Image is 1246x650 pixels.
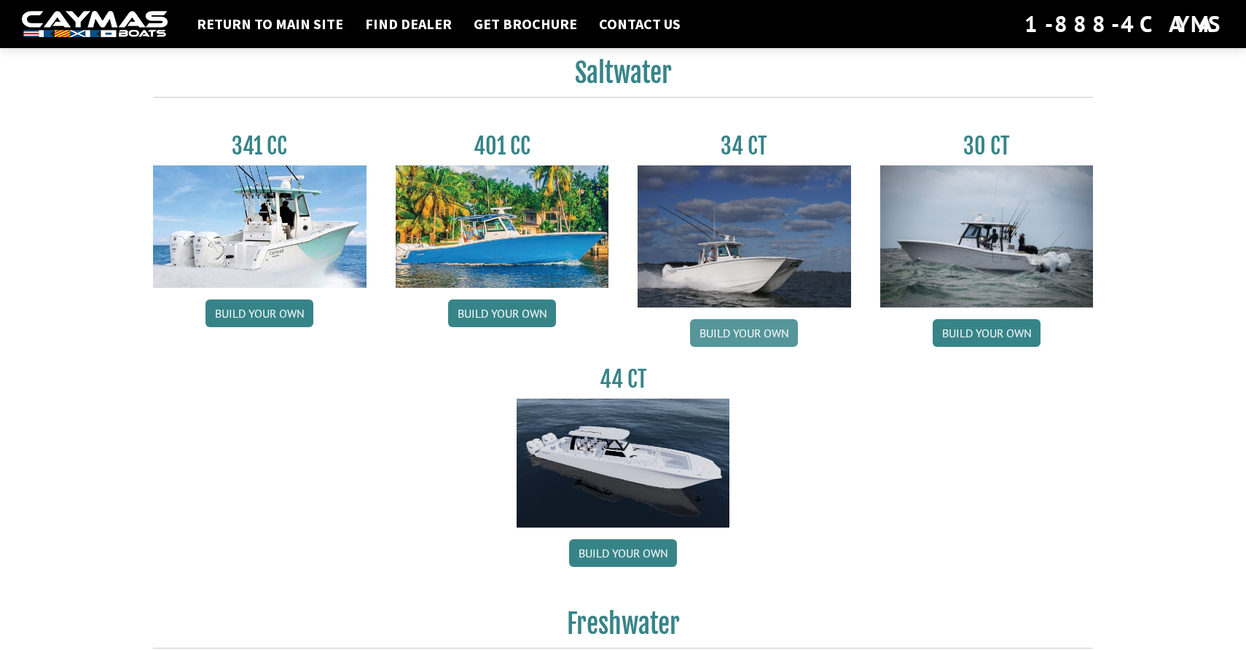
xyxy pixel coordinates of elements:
[517,399,730,528] img: 44ct_background.png
[690,319,798,347] a: Build your own
[153,165,367,288] img: 341CC-thumbjpg.jpg
[448,299,556,327] a: Build your own
[153,608,1093,649] h2: Freshwater
[466,15,584,34] a: Get Brochure
[638,165,851,308] img: Caymas_34_CT_pic_1.jpg
[638,133,851,160] h3: 34 CT
[517,366,730,393] h3: 44 CT
[569,539,677,567] a: Build your own
[396,165,609,288] img: 401CC_thumb.pg.jpg
[880,133,1094,160] h3: 30 CT
[880,165,1094,308] img: 30_CT_photo_shoot_for_caymas_connect.jpg
[396,133,609,160] h3: 401 CC
[153,133,367,160] h3: 341 CC
[205,299,313,327] a: Build your own
[933,319,1041,347] a: Build your own
[1024,8,1224,40] div: 1-888-4CAYMAS
[153,57,1093,98] h2: Saltwater
[592,15,688,34] a: Contact Us
[189,15,350,34] a: Return to main site
[358,15,459,34] a: Find Dealer
[22,11,168,38] img: white-logo-c9c8dbefe5ff5ceceb0f0178aa75bf4bb51f6bca0971e226c86eb53dfe498488.png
